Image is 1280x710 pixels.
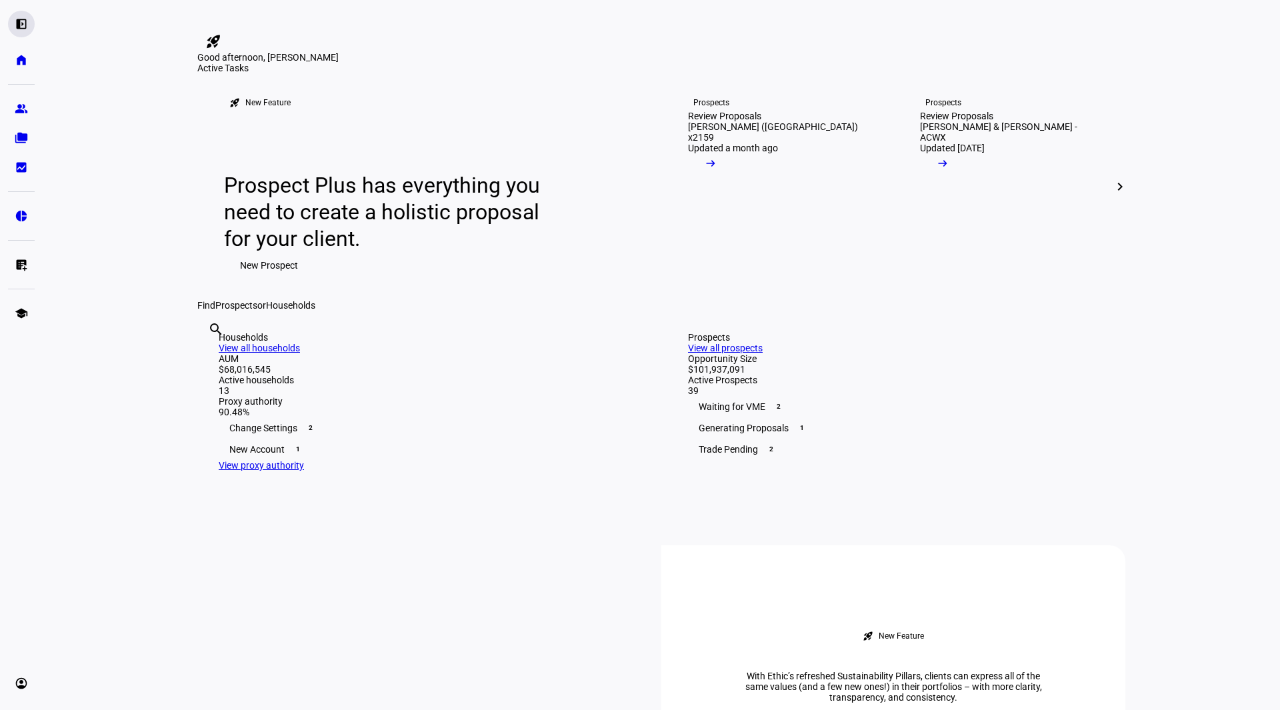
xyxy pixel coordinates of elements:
[899,73,1120,300] a: ProspectsReview Proposals[PERSON_NAME] & [PERSON_NAME] - ACWXUpdated [DATE]
[15,209,28,223] eth-mat-symbol: pie_chart
[688,353,1104,364] div: Opportunity Size
[240,252,298,279] span: New Prospect
[219,439,635,460] div: New Account
[688,332,1104,343] div: Prospects
[15,307,28,320] eth-mat-symbol: school
[8,47,35,73] a: home
[208,339,211,355] input: Enter name of prospect or household
[219,332,635,343] div: Households
[266,300,315,311] span: Households
[15,677,28,690] eth-mat-symbol: account_circle
[219,385,635,396] div: 13
[229,97,240,108] mat-icon: rocket_launch
[688,343,763,353] a: View all prospects
[15,161,28,174] eth-mat-symbol: bid_landscape
[205,33,221,49] mat-icon: rocket_launch
[879,631,924,641] div: New Feature
[197,63,1125,73] div: Active Tasks
[667,73,888,300] a: ProspectsReview Proposals[PERSON_NAME] ([GEOGRAPHIC_DATA]) x2159Updated a month ago
[245,97,291,108] div: New Feature
[305,423,316,433] span: 2
[688,121,867,143] div: [PERSON_NAME] ([GEOGRAPHIC_DATA]) x2159
[8,203,35,229] a: pie_chart
[15,17,28,31] eth-mat-symbol: left_panel_open
[8,95,35,122] a: group
[219,343,300,353] a: View all households
[688,375,1104,385] div: Active Prospects
[219,353,635,364] div: AUM
[215,300,257,311] span: Prospects
[197,300,1125,311] div: Find or
[688,111,761,121] div: Review Proposals
[727,671,1060,703] div: With Ethic’s refreshed Sustainability Pillars, clients can express all of the same values (and a ...
[219,396,635,407] div: Proxy authority
[293,444,303,455] span: 1
[693,97,729,108] div: Prospects
[15,131,28,145] eth-mat-symbol: folder_copy
[219,364,635,375] div: $68,016,545
[219,417,635,439] div: Change Settings
[920,121,1099,143] div: [PERSON_NAME] & [PERSON_NAME] - ACWX
[8,125,35,151] a: folder_copy
[773,401,784,412] span: 2
[15,102,28,115] eth-mat-symbol: group
[219,460,304,471] a: View proxy authority
[1112,179,1128,195] mat-icon: chevron_right
[936,157,949,170] mat-icon: arrow_right_alt
[688,143,778,153] div: Updated a month ago
[688,364,1104,375] div: $101,937,091
[224,172,553,252] div: Prospect Plus has everything you need to create a holistic proposal for your client.
[197,52,1125,63] div: Good afternoon, [PERSON_NAME]
[688,396,1104,417] div: Waiting for VME
[925,97,961,108] div: Prospects
[8,154,35,181] a: bid_landscape
[766,444,777,455] span: 2
[224,252,314,279] button: New Prospect
[15,53,28,67] eth-mat-symbol: home
[920,143,985,153] div: Updated [DATE]
[797,423,807,433] span: 1
[688,417,1104,439] div: Generating Proposals
[688,385,1104,396] div: 39
[920,111,993,121] div: Review Proposals
[688,439,1104,460] div: Trade Pending
[704,157,717,170] mat-icon: arrow_right_alt
[208,321,224,337] mat-icon: search
[219,375,635,385] div: Active households
[863,631,873,641] mat-icon: rocket_launch
[15,258,28,271] eth-mat-symbol: list_alt_add
[219,407,635,417] div: 90.48%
